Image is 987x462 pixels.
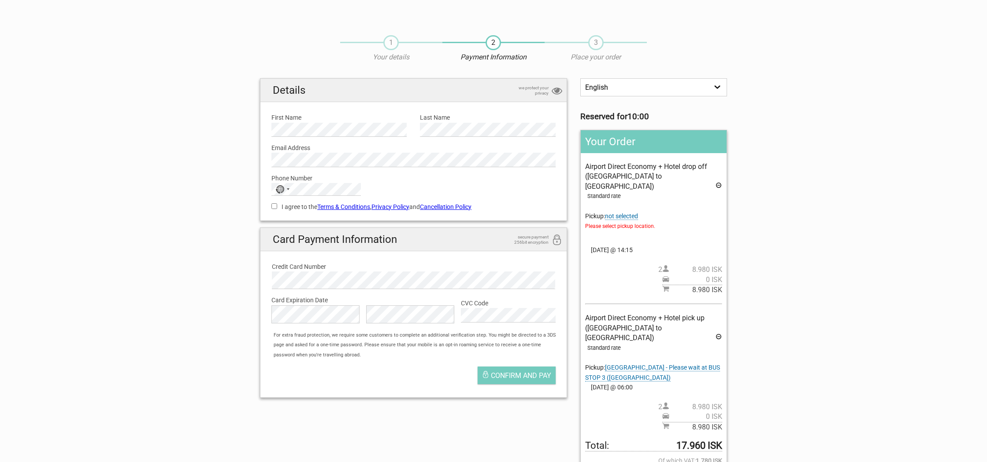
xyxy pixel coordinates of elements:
[605,213,638,220] span: Change pickup place
[371,203,409,210] a: Privacy Policy
[585,221,722,231] span: Please select pickup location.
[587,343,722,353] div: Standard rate
[271,143,556,153] label: Email Address
[658,265,722,275] span: 2 person(s)
[662,285,722,295] span: Subtotal
[505,235,549,245] span: secure payment 256bit encryption
[585,245,722,255] span: [DATE] @ 14:15
[461,298,556,308] label: CVC Code
[669,412,722,422] span: 0 ISK
[585,364,720,381] span: Change pickup place
[585,213,722,231] span: Pickup:
[271,295,556,305] label: Card Expiration Date
[442,52,545,62] p: Payment Information
[669,265,722,275] span: 8.980 ISK
[662,422,722,432] span: Subtotal
[662,412,722,422] span: Pickup price
[478,367,556,384] button: Confirm and pay
[585,162,707,191] span: Airport Direct Economy + Hotel drop off ([GEOGRAPHIC_DATA] to [GEOGRAPHIC_DATA])
[486,35,501,50] span: 2
[658,402,722,412] span: 2 person(s)
[420,203,471,210] a: Cancellation Policy
[260,79,567,102] h2: Details
[271,173,556,183] label: Phone Number
[581,130,727,153] h2: Your Order
[580,112,727,121] h3: Reserved for
[585,441,722,451] span: Total to be paid
[676,441,722,451] strong: 17.960 ISK
[585,364,720,381] span: Pickup:
[627,112,649,121] strong: 10:00
[552,85,562,97] i: privacy protection
[669,275,722,285] span: 0 ISK
[260,228,567,251] h2: Card Payment Information
[585,314,705,342] span: Airport Direct Economy + Hotel pick up ([GEOGRAPHIC_DATA] to [GEOGRAPHIC_DATA])
[587,191,722,201] div: Standard rate
[340,52,442,62] p: Your details
[669,285,722,295] span: 8.980 ISK
[669,402,722,412] span: 8.980 ISK
[662,275,722,285] span: Pickup price
[383,35,399,50] span: 1
[588,35,604,50] span: 3
[491,371,551,380] span: Confirm and pay
[271,113,407,122] label: First Name
[272,183,294,195] button: Selected country
[545,52,647,62] p: Place your order
[585,382,722,392] span: [DATE] @ 06:00
[669,422,722,432] span: 8.980 ISK
[505,85,549,96] span: we protect your privacy
[317,203,370,210] a: Terms & Conditions
[271,202,556,212] label: I agree to the , and
[272,262,555,271] label: Credit Card Number
[420,113,555,122] label: Last Name
[552,235,562,246] i: 256bit encryption
[269,330,567,360] div: For extra fraud protection, we require some customers to complete an additional verification step...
